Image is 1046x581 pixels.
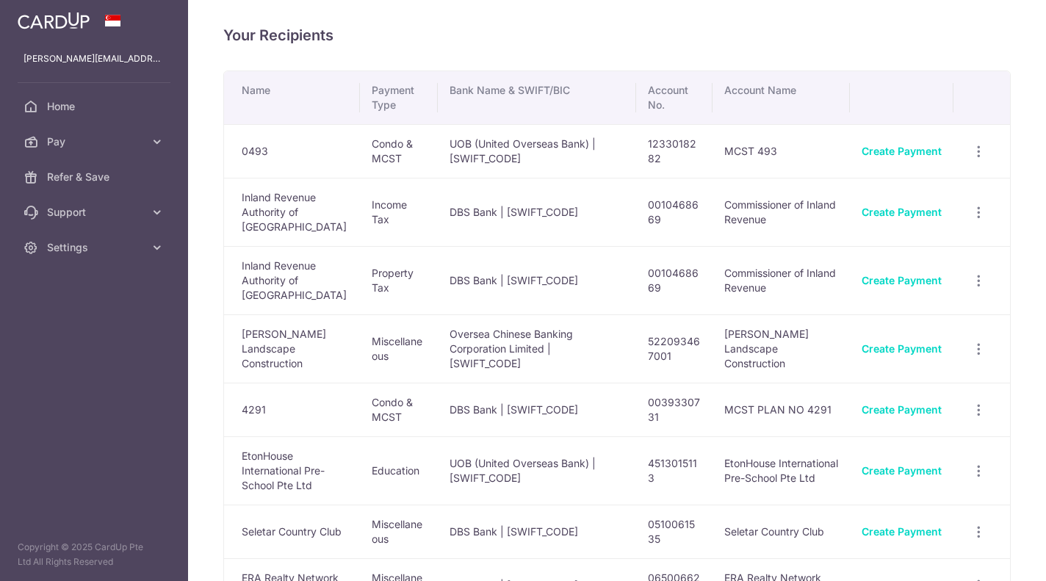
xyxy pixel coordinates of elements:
span: Settings [47,240,144,255]
p: [PERSON_NAME][EMAIL_ADDRESS][DOMAIN_NAME] [24,51,165,66]
td: 0010468669 [636,246,713,314]
td: [PERSON_NAME] Landscape Construction [713,314,850,383]
td: Seletar Country Club [713,505,850,558]
a: Create Payment [862,145,942,157]
a: Create Payment [862,525,942,538]
td: Miscellaneous [360,505,438,558]
a: Create Payment [862,274,942,286]
td: EtonHouse International Pre-School Pte Ltd [713,436,850,505]
td: Inland Revenue Authority of [GEOGRAPHIC_DATA] [224,178,360,246]
td: Commissioner of Inland Revenue [713,178,850,246]
th: Account Name [713,71,850,124]
td: 4513015113 [636,436,713,505]
td: Property Tax [360,246,438,314]
a: Create Payment [862,464,942,477]
h4: Your Recipients [223,24,1011,47]
span: Refer & Save [47,170,144,184]
td: DBS Bank | [SWIFT_CODE] [438,246,636,314]
td: DBS Bank | [SWIFT_CODE] [438,383,636,436]
td: Seletar Country Club [224,505,360,558]
td: Oversea Chinese Banking Corporation Limited | [SWIFT_CODE] [438,314,636,383]
th: Account No. [636,71,713,124]
td: EtonHouse International Pre-School Pte Ltd [224,436,360,505]
td: UOB (United Overseas Bank) | [SWIFT_CODE] [438,124,636,178]
td: 0010468669 [636,178,713,246]
span: Home [47,99,144,114]
td: Education [360,436,438,505]
td: DBS Bank | [SWIFT_CODE] [438,505,636,558]
a: Create Payment [862,403,942,416]
span: Pay [47,134,144,149]
td: 0510061535 [636,505,713,558]
td: 0493 [224,124,360,178]
a: Create Payment [862,342,942,355]
td: MCST PLAN NO 4291 [713,383,850,436]
td: UOB (United Overseas Bank) | [SWIFT_CODE] [438,436,636,505]
td: 1233018282 [636,124,713,178]
th: Name [224,71,360,124]
td: 4291 [224,383,360,436]
td: Condo & MCST [360,124,438,178]
td: [PERSON_NAME] Landscape Construction [224,314,360,383]
td: Miscellaneous [360,314,438,383]
td: 0039330731 [636,383,713,436]
th: Payment Type [360,71,438,124]
td: Income Tax [360,178,438,246]
td: DBS Bank | [SWIFT_CODE] [438,178,636,246]
a: Create Payment [862,206,942,218]
th: Bank Name & SWIFT/BIC [438,71,636,124]
td: Inland Revenue Authority of [GEOGRAPHIC_DATA] [224,246,360,314]
td: 522093467001 [636,314,713,383]
td: Condo & MCST [360,383,438,436]
td: MCST 493 [713,124,850,178]
td: Commissioner of Inland Revenue [713,246,850,314]
img: CardUp [18,12,90,29]
span: Support [47,205,144,220]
